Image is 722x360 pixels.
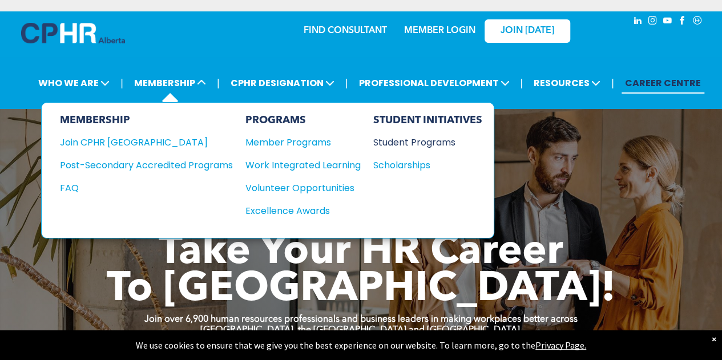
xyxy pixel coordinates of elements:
a: Member Programs [245,135,361,149]
div: MEMBERSHIP [60,114,233,127]
img: A blue and white logo for cp alberta [21,23,125,43]
a: Join CPHR [GEOGRAPHIC_DATA] [60,135,233,149]
a: Scholarships [373,158,482,172]
a: linkedin [632,14,644,30]
a: JOIN [DATE] [485,19,570,43]
span: MEMBERSHIP [131,72,209,94]
li: | [611,71,614,95]
div: FAQ [60,181,216,195]
strong: [GEOGRAPHIC_DATA], the [GEOGRAPHIC_DATA] and [GEOGRAPHIC_DATA]. [200,326,522,335]
a: FAQ [60,181,233,195]
a: Work Integrated Learning [245,158,361,172]
li: | [520,71,523,95]
span: JOIN [DATE] [501,26,554,37]
span: PROFESSIONAL DEVELOPMENT [355,72,513,94]
div: Scholarships [373,158,471,172]
a: youtube [662,14,674,30]
div: Work Integrated Learning [245,158,349,172]
div: Post-Secondary Accredited Programs [60,158,216,172]
a: MEMBER LOGIN [404,26,475,35]
a: Volunteer Opportunities [245,181,361,195]
strong: Join over 6,900 human resources professionals and business leaders in making workplaces better ac... [144,315,578,324]
li: | [120,71,123,95]
a: CAREER CENTRE [622,72,704,94]
li: | [217,71,220,95]
span: WHO WE ARE [35,72,113,94]
div: Student Programs [373,135,471,149]
span: Take Your HR Career [159,232,563,273]
span: RESOURCES [530,72,604,94]
a: FIND CONSULTANT [304,26,387,35]
div: Dismiss notification [712,333,716,345]
a: Excellence Awards [245,204,361,218]
span: CPHR DESIGNATION [227,72,338,94]
div: Excellence Awards [245,204,349,218]
div: STUDENT INITIATIVES [373,114,482,127]
a: Privacy Page. [535,339,586,351]
a: facebook [676,14,689,30]
a: instagram [647,14,659,30]
div: Volunteer Opportunities [245,181,349,195]
a: Post-Secondary Accredited Programs [60,158,233,172]
div: PROGRAMS [245,114,361,127]
a: Student Programs [373,135,482,149]
span: To [GEOGRAPHIC_DATA]! [107,269,616,310]
a: Social network [691,14,704,30]
li: | [345,71,348,95]
div: Join CPHR [GEOGRAPHIC_DATA] [60,135,216,149]
div: Member Programs [245,135,349,149]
